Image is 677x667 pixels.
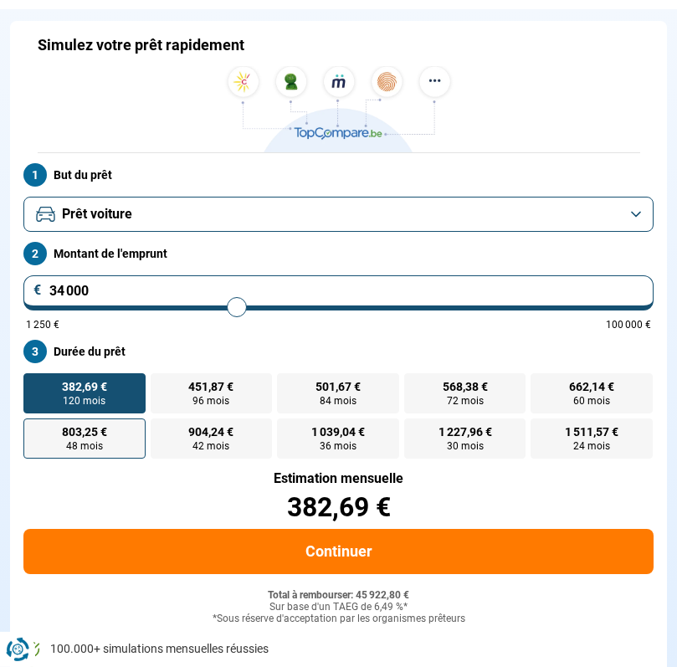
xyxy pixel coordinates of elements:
h1: Simulez votre prêt rapidement [38,36,244,54]
span: 84 mois [320,396,356,406]
span: € [33,284,42,297]
span: 1 227,96 € [439,426,492,438]
div: 382,69 € [23,494,654,521]
span: 904,24 € [188,426,233,438]
img: TopCompare.be [222,66,456,152]
span: 72 mois [447,396,484,406]
span: 1 039,04 € [311,426,365,438]
div: Total à rembourser: 45 922,80 € [23,590,654,602]
span: 120 mois [63,396,105,406]
div: Sur base d'un TAEG de 6,49 %* [23,602,654,613]
button: Prêt voiture [23,197,654,232]
span: 36 mois [320,441,356,451]
span: 60 mois [573,396,610,406]
span: 42 mois [192,441,229,451]
div: *Sous réserve d'acceptation par les organismes prêteurs [23,613,654,625]
span: 1 511,57 € [565,426,618,438]
label: Montant de l'emprunt [23,242,654,265]
li: 100.000+ simulations mensuelles réussies [23,641,654,658]
span: 662,14 € [569,381,614,393]
label: But du prêt [23,163,654,187]
span: 1 250 € [26,320,59,330]
span: 803,25 € [62,426,107,438]
span: 24 mois [573,441,610,451]
span: 30 mois [447,441,484,451]
span: 382,69 € [62,381,107,393]
span: 568,38 € [443,381,488,393]
span: 48 mois [66,441,103,451]
span: Prêt voiture [62,205,132,223]
button: Continuer [23,529,654,574]
div: Estimation mensuelle [23,472,654,485]
span: 96 mois [192,396,229,406]
label: Durée du prêt [23,340,654,363]
span: 451,87 € [188,381,233,393]
span: 100 000 € [606,320,651,330]
span: 501,67 € [315,381,361,393]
